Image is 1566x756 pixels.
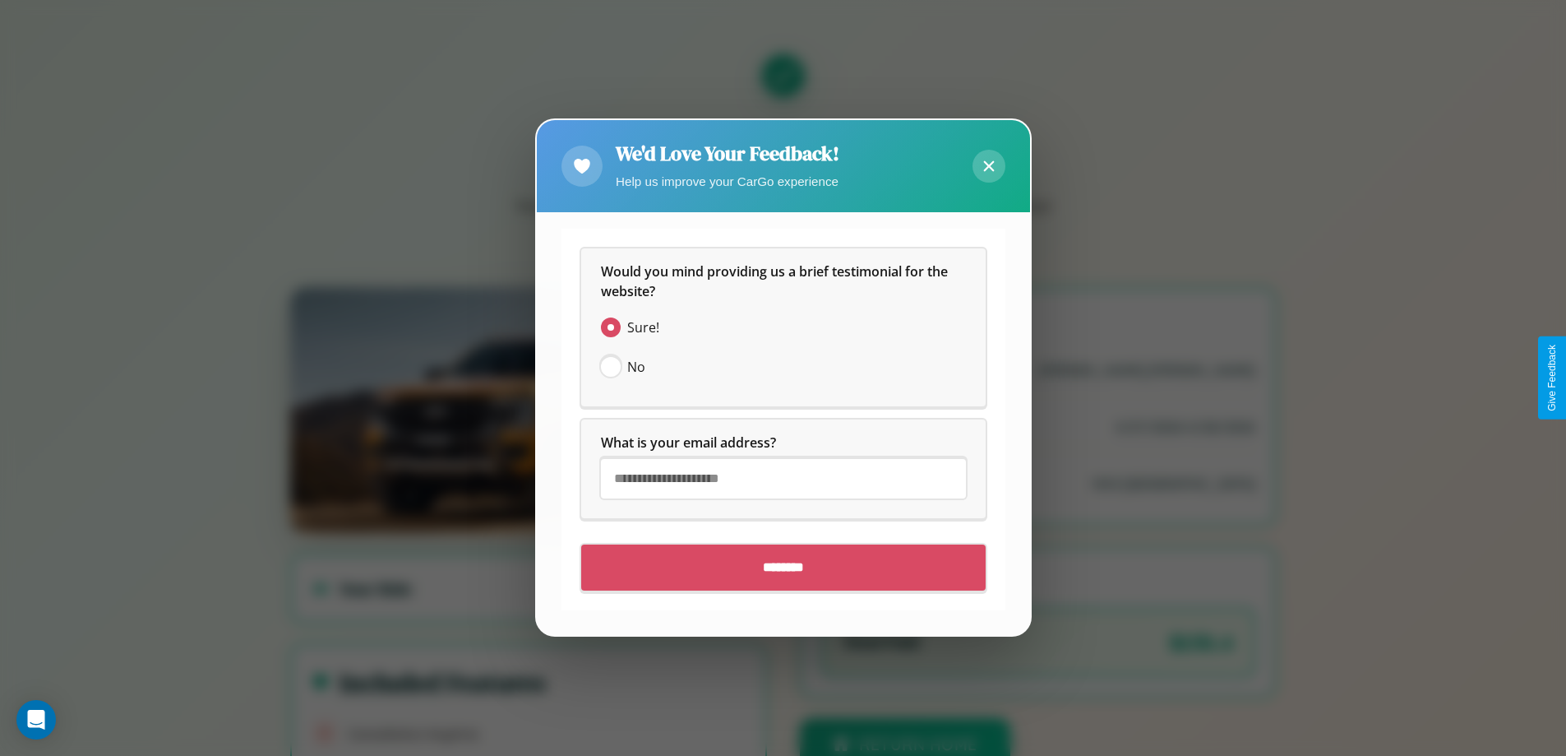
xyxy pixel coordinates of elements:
[616,140,839,167] h2: We'd Love Your Feedback!
[601,434,776,452] span: What is your email address?
[627,358,645,378] span: No
[601,263,951,301] span: Would you mind providing us a brief testimonial for the website?
[627,318,659,338] span: Sure!
[616,170,839,192] p: Help us improve your CarGo experience
[16,700,56,740] div: Open Intercom Messenger
[1546,345,1558,411] div: Give Feedback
